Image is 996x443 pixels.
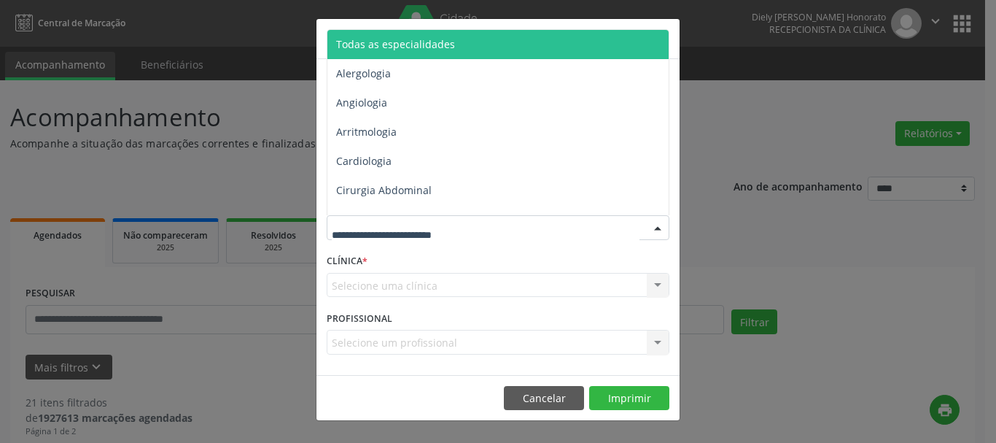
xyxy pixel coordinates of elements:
span: Todas as especialidades [336,37,455,51]
span: Cirurgia Bariatrica [336,212,426,226]
h5: Relatório de agendamentos [327,29,494,48]
span: Angiologia [336,96,387,109]
span: Arritmologia [336,125,397,139]
label: CLÍNICA [327,250,367,273]
button: Close [650,19,680,55]
span: Cirurgia Abdominal [336,183,432,197]
button: Cancelar [504,386,584,411]
span: Cardiologia [336,154,392,168]
label: PROFISSIONAL [327,307,392,330]
button: Imprimir [589,386,669,411]
span: Alergologia [336,66,391,80]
